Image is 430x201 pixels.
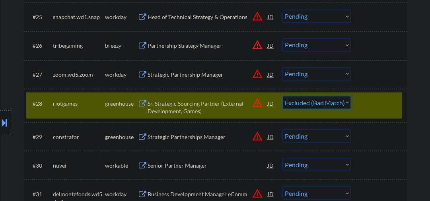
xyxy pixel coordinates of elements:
[252,39,263,50] button: warning_amber
[267,38,275,52] div: JD
[267,96,275,110] div: JD
[148,42,268,50] div: Partnership Strategy Manager
[105,13,138,21] div: workday
[252,130,263,141] button: warning_amber
[148,161,268,169] div: Senior Partner Manager
[105,42,138,50] div: breezy
[53,42,105,50] div: tribegaming
[267,10,275,24] div: JD
[148,190,268,198] div: Business Development Manager eComm
[148,13,268,21] div: Head of Technical Strategy & Operations
[33,42,47,50] div: #26
[252,68,263,79] button: warning_amber
[252,97,263,108] button: warning_amber
[267,67,275,81] div: JD
[252,11,263,22] button: warning_amber
[267,129,275,143] div: JD
[148,71,268,79] div: Strategic Partnership Manager
[267,158,275,172] div: JD
[33,13,47,21] div: #25
[252,187,263,199] button: warning_amber
[267,186,275,201] div: JD
[148,133,268,141] div: Strategic Partnerships Manager
[53,13,105,21] div: snapchat.wd1.snap
[148,99,268,115] div: Sr. Strategic Sourcing Partner (External Development, Games)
